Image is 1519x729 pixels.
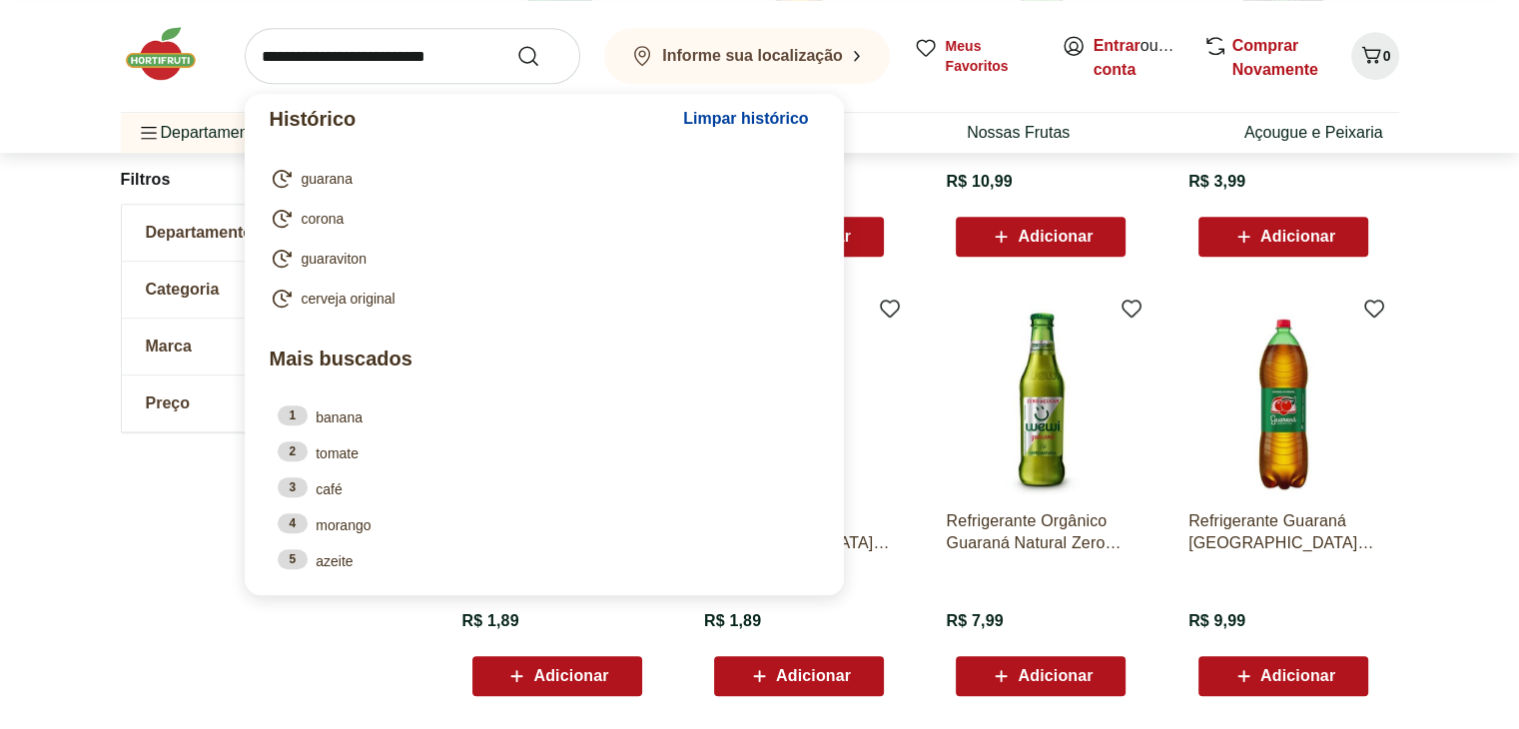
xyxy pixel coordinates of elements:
[1244,121,1383,145] a: Açougue e Peixaria
[278,405,309,425] div: 1
[278,405,811,427] a: 1banana
[1094,37,1140,54] a: Entrar
[278,549,309,569] div: 5
[714,656,884,696] button: Adicionar
[302,209,345,229] span: corona
[122,205,421,261] button: Departamento
[137,109,270,157] span: Departamentos
[956,656,1126,696] button: Adicionar
[946,305,1136,494] img: Refrigerante Orgânico Guaraná Natural Zero Açúcar Wewi 255ml
[1383,48,1391,64] span: 0
[1260,229,1335,245] span: Adicionar
[472,656,642,696] button: Adicionar
[946,36,1038,76] span: Meus Favoritos
[533,668,608,684] span: Adicionar
[1198,656,1368,696] button: Adicionar
[121,24,221,84] img: Hortifruti
[967,121,1070,145] a: Nossas Frutas
[1260,668,1335,684] span: Adicionar
[1094,34,1182,82] span: ou
[1188,171,1245,193] span: R$ 3,99
[946,610,1003,632] span: R$ 7,99
[683,111,808,127] span: Limpar histórico
[122,262,421,318] button: Categoria
[137,109,161,157] button: Menu
[914,36,1038,76] a: Meus Favoritos
[278,513,811,535] a: 4morango
[462,610,519,632] span: R$ 1,89
[270,344,819,373] p: Mais buscados
[278,441,309,461] div: 2
[146,280,220,300] span: Categoria
[1232,37,1318,78] a: Comprar Novamente
[1198,217,1368,257] button: Adicionar
[956,217,1126,257] button: Adicionar
[270,287,811,311] a: cerveja original
[122,319,421,374] button: Marca
[1188,610,1245,632] span: R$ 9,99
[146,337,192,357] span: Marca
[1188,510,1378,554] a: Refrigerante Guaraná [GEOGRAPHIC_DATA] 2L
[516,44,564,68] button: Submit Search
[278,513,309,533] div: 4
[673,95,818,143] button: Limpar histórico
[270,105,674,133] p: Histórico
[121,160,422,200] h2: Filtros
[146,223,254,243] span: Departamento
[122,375,421,431] button: Preço
[278,549,811,571] a: 5azeite
[270,207,811,231] a: corona
[946,171,1012,193] span: R$ 10,99
[604,28,890,84] button: Informe sua localização
[302,169,353,189] span: guarana
[946,510,1136,554] a: Refrigerante Orgânico Guaraná Natural Zero Açúcar Wewi 255ml
[278,477,811,499] a: 3café
[1018,229,1093,245] span: Adicionar
[278,441,811,463] a: 2tomate
[278,477,309,497] div: 3
[302,289,395,309] span: cerveja original
[704,610,761,632] span: R$ 1,89
[1018,668,1093,684] span: Adicionar
[245,28,580,84] input: search
[1188,305,1378,494] img: Refrigerante Guaraná Antarctica 2L
[146,393,190,413] span: Preço
[662,47,843,64] b: Informe sua localização
[776,668,851,684] span: Adicionar
[1351,32,1399,80] button: Carrinho
[302,249,367,269] span: guaraviton
[270,167,811,191] a: guarana
[270,247,811,271] a: guaraviton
